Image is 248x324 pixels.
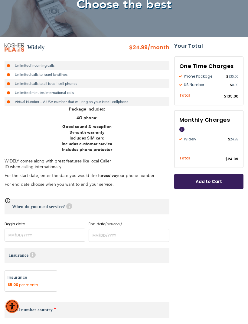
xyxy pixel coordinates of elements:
[5,173,169,179] p: For the start date, enter the date you would like to your phone number.
[66,204,72,210] span: Help
[179,82,230,88] span: US Number
[27,43,45,52] h2: Widely
[179,137,228,142] span: Widely
[228,157,238,162] span: 24.99
[30,252,36,258] span: Help
[77,115,97,121] strong: 4G phone:
[5,300,19,313] div: Accessibility Menu
[226,74,238,79] span: 135.00
[105,222,122,227] i: (optional)
[228,137,230,142] span: $
[230,82,232,88] span: $
[148,43,169,52] span: /month
[89,222,169,227] label: End date
[224,94,226,100] span: $
[70,136,105,141] strong: Includes SIM card
[5,153,169,170] p: WIDELY comes along with great features like local Caller ID when calling internationally.
[62,141,112,147] strong: Includes customer service
[89,229,169,242] input: MM/DD/YYYY
[179,62,238,71] h3: One Time Charges
[5,61,169,70] li: Unlimited incoming calls
[226,74,228,79] span: $
[179,127,184,132] span: Help
[5,88,169,98] li: Unlimited minutes international calls
[179,116,230,124] span: Monthly Charges
[62,147,112,153] strong: Includes phone protector
[5,229,85,242] input: MM/DD/YYYY
[5,79,169,88] li: Unlimited calls to all Israeli cell phones
[194,179,224,185] span: Add to Cart
[179,74,226,79] span: Phone Package
[179,93,190,99] span: Total
[129,44,148,51] span: $24.99
[5,98,169,107] li: Virtual Number – A USA number that will ring on your Israeli cellphone.
[70,130,104,136] strong: 3-month warranty
[225,157,228,162] span: $
[179,156,190,162] span: Total
[174,42,243,51] strong: Your Total
[5,222,85,226] label: Begin date
[9,308,53,313] span: Local number country
[174,174,243,189] button: Add to Cart
[226,94,238,99] span: 135.00
[69,107,105,112] strong: Package Includes:
[62,124,112,130] strong: Good sound & reception
[102,173,116,179] strong: receive
[5,248,169,263] h3: Insurance
[5,182,169,188] p: For end date choose when you want to end your service.
[228,137,238,142] span: 24.99
[5,43,24,52] img: Widely
[230,82,238,88] span: 0.00
[5,200,169,215] h3: When do you need service?
[5,70,169,79] li: Unlimited calls to Israel landlines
